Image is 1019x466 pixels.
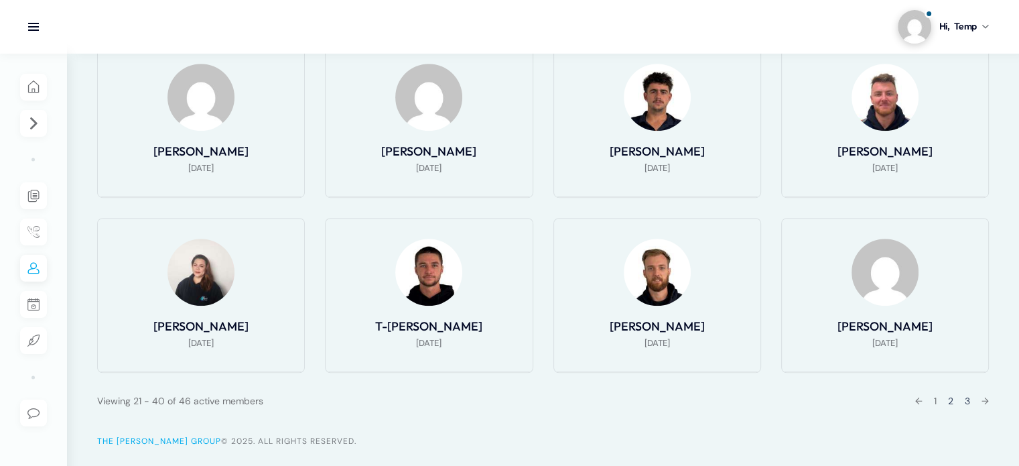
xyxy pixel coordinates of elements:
img: Profile Photo [624,64,691,131]
a: The [PERSON_NAME] Group [97,436,221,447]
a: 3 [965,395,970,407]
a: ← [915,395,923,407]
span: Temp [954,19,976,34]
a: [PERSON_NAME] [610,318,705,334]
a: [PERSON_NAME] [610,143,705,159]
a: [PERSON_NAME] [837,143,933,159]
a: → [981,395,989,407]
a: 1 [934,395,937,407]
a: [PERSON_NAME] [837,318,933,334]
a: [PERSON_NAME] [381,143,476,159]
a: Profile picture of Temp AccessHi,Temp [898,10,989,44]
span: [DATE] [872,335,898,351]
span: [DATE] [188,335,214,351]
img: Profile Photo [395,64,462,131]
a: [PERSON_NAME] [153,318,249,334]
img: Profile Photo [624,239,691,306]
span: [DATE] [416,335,441,351]
img: Profile Photo [852,64,919,131]
div: Viewing 21 - 40 of 46 active members [97,393,263,409]
img: Profile Photo [852,239,919,306]
img: Profile Photo [167,64,234,131]
a: [PERSON_NAME] [153,143,249,159]
span: [DATE] [872,160,898,176]
span: [DATE] [188,160,214,176]
img: Profile Photo [167,239,234,306]
span: [DATE] [644,335,670,351]
div: © 2025. All Rights Reserved. [97,433,989,449]
img: Profile Photo [395,239,462,306]
a: T-[PERSON_NAME] [375,318,482,334]
span: 2 [948,395,953,407]
span: [DATE] [644,160,670,176]
span: [DATE] [416,160,441,176]
span: Hi, [939,19,950,34]
img: Profile picture of Temp Access [898,10,931,44]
